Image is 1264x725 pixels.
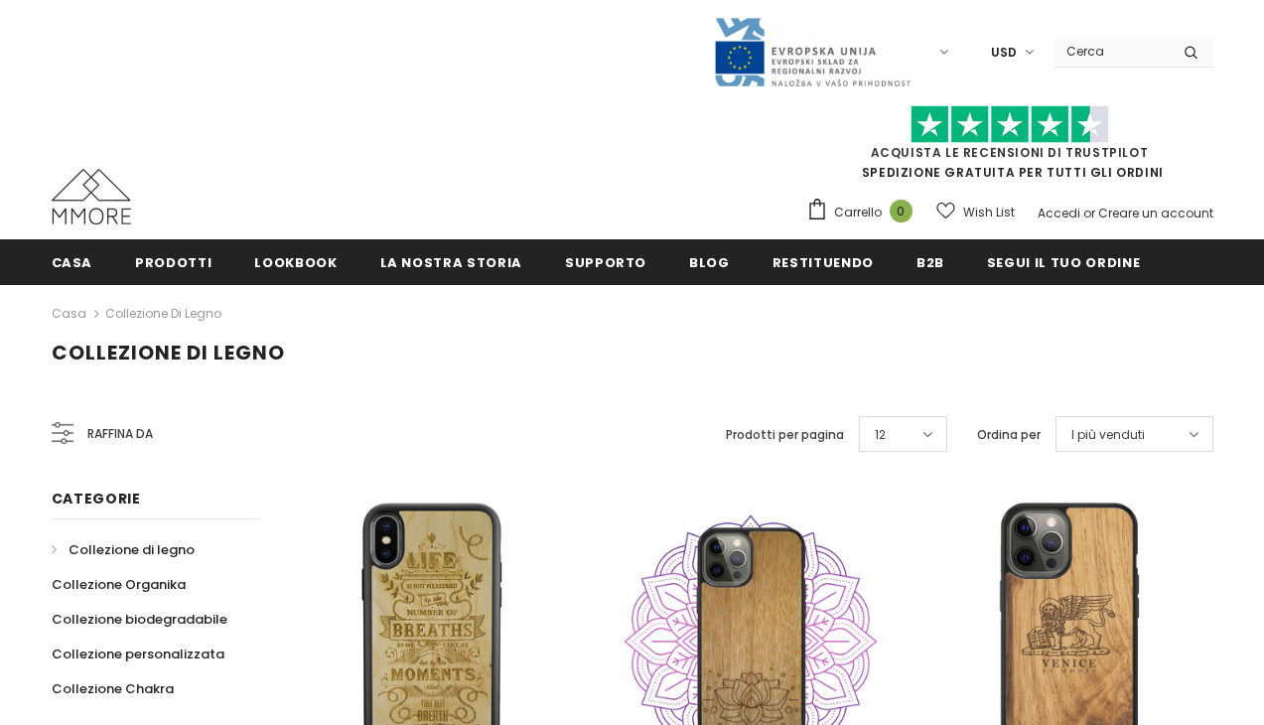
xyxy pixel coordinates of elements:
a: B2B [916,239,944,284]
span: Segui il tuo ordine [987,253,1140,272]
span: B2B [916,253,944,272]
span: SPEDIZIONE GRATUITA PER TUTTI GLI ORDINI [806,114,1213,181]
img: Javni Razpis [713,16,912,88]
a: Blog [689,239,730,284]
span: Collezione biodegradabile [52,610,227,629]
a: Collezione Organika [52,567,186,602]
span: USD [991,43,1017,63]
span: Casa [52,253,93,272]
span: Collezione Organika [52,575,186,594]
img: Casi MMORE [52,169,131,224]
a: Accedi [1038,205,1080,221]
span: Collezione di legno [69,540,195,559]
a: Lookbook [254,239,337,284]
a: Acquista le recensioni di TrustPilot [871,144,1149,161]
a: Collezione di legno [52,532,195,567]
span: 0 [890,200,913,222]
span: Raffina da [87,423,153,445]
span: supporto [565,253,646,272]
a: Collezione di legno [105,305,221,322]
a: La nostra storia [380,239,522,284]
a: Wish List [936,195,1015,229]
input: Search Site [1054,37,1169,66]
a: Restituendo [772,239,874,284]
span: Lookbook [254,253,337,272]
a: Segui il tuo ordine [987,239,1140,284]
span: Restituendo [772,253,874,272]
a: Casa [52,302,86,326]
span: Collezione di legno [52,339,285,366]
span: Prodotti [135,253,211,272]
span: 12 [875,425,886,445]
a: Javni Razpis [713,43,912,60]
span: La nostra storia [380,253,522,272]
a: Collezione biodegradabile [52,602,227,637]
span: Carrello [834,203,882,222]
span: Categorie [52,489,141,508]
a: Casa [52,239,93,284]
span: I più venduti [1071,425,1145,445]
span: Wish List [963,203,1015,222]
a: Collezione personalizzata [52,637,224,671]
label: Ordina per [977,425,1041,445]
a: Collezione Chakra [52,671,174,706]
img: Fidati di Pilot Stars [911,105,1109,144]
a: Carrello 0 [806,198,922,227]
a: supporto [565,239,646,284]
span: Blog [689,253,730,272]
span: Collezione personalizzata [52,645,224,663]
span: Collezione Chakra [52,679,174,698]
span: or [1083,205,1095,221]
a: Prodotti [135,239,211,284]
a: Creare un account [1098,205,1213,221]
label: Prodotti per pagina [726,425,844,445]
